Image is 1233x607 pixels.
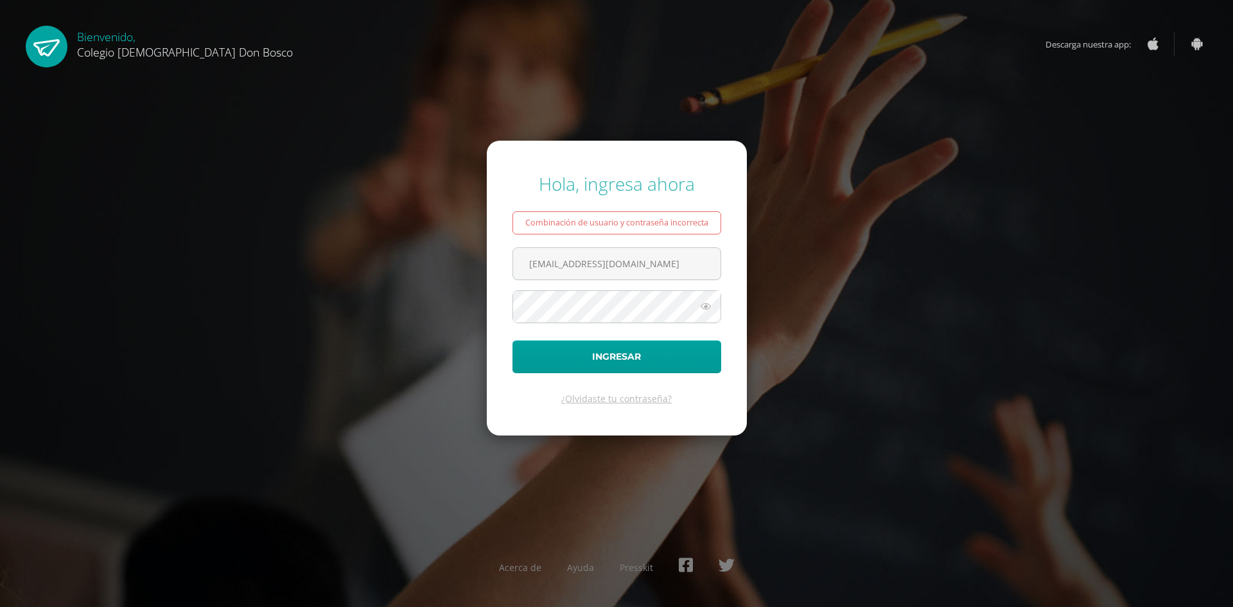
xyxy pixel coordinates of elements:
[499,561,541,574] a: Acerca de
[512,340,721,373] button: Ingresar
[512,211,721,234] div: Combinación de usuario y contraseña incorrecta
[620,561,653,574] a: Presskit
[77,44,293,60] span: Colegio [DEMOGRAPHIC_DATA] Don Bosco
[512,172,721,196] div: Hola, ingresa ahora
[77,26,293,60] div: Bienvenido,
[561,392,672,405] a: ¿Olvidaste tu contraseña?
[513,248,721,279] input: Correo electrónico o usuario
[1045,32,1144,57] span: Descarga nuestra app:
[567,561,594,574] a: Ayuda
